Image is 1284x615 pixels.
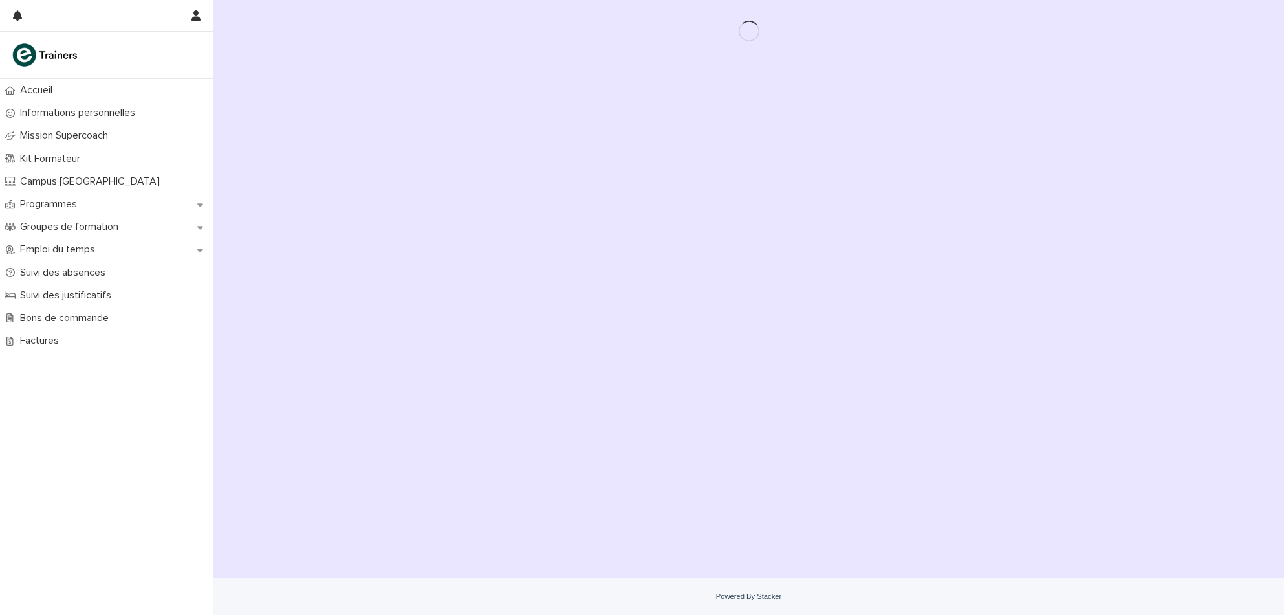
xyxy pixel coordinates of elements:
p: Groupes de formation [15,221,129,233]
p: Bons de commande [15,312,119,324]
p: Suivi des justificatifs [15,289,122,302]
p: Informations personnelles [15,107,146,119]
p: Programmes [15,198,87,210]
p: Accueil [15,84,63,96]
img: K0CqGN7SDeD6s4JG8KQk [10,42,82,68]
p: Factures [15,335,69,347]
p: Emploi du temps [15,243,105,256]
p: Kit Formateur [15,153,91,165]
p: Suivi des absences [15,267,116,279]
a: Powered By Stacker [716,592,781,600]
p: Mission Supercoach [15,129,118,142]
p: Campus [GEOGRAPHIC_DATA] [15,175,170,188]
